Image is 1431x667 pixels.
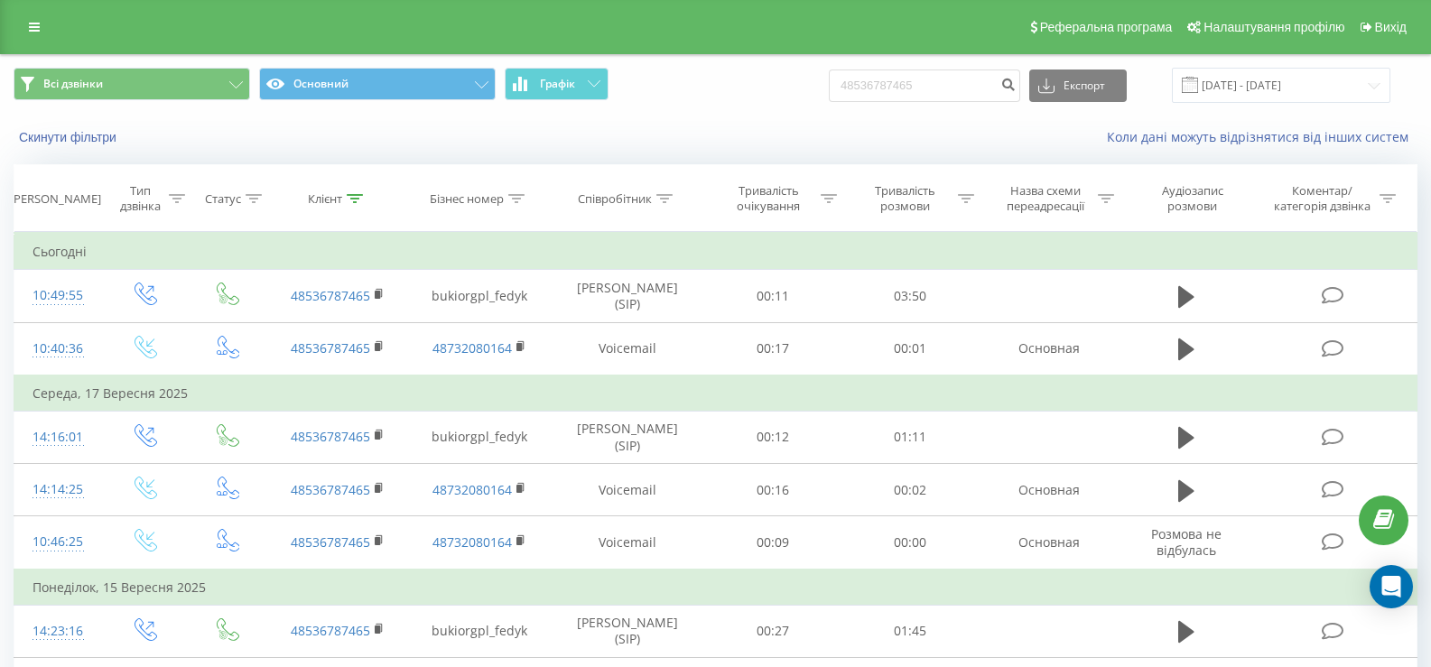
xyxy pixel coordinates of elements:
div: Співробітник [578,191,652,207]
button: Всі дзвінки [14,68,250,100]
div: Бізнес номер [430,191,504,207]
td: Voicemail [551,322,704,375]
td: Понеділок, 15 Вересня 2025 [14,570,1417,606]
span: Графік [540,78,575,90]
div: 14:16:01 [33,420,84,455]
td: 01:45 [841,605,979,657]
div: Коментар/категорія дзвінка [1269,183,1375,214]
a: 48536787465 [291,533,370,551]
span: Налаштування профілю [1203,20,1344,34]
div: 14:14:25 [33,472,84,507]
div: 10:49:55 [33,278,84,313]
div: Тривалість очікування [720,183,816,214]
div: Тип дзвінка [117,183,163,214]
div: Open Intercom Messenger [1370,565,1413,608]
a: 48732080164 [432,533,512,551]
button: Графік [505,68,609,100]
td: Сьогодні [14,234,1417,270]
td: 00:11 [704,270,841,322]
div: Аудіозапис розмови [1137,183,1248,214]
td: 00:00 [841,516,979,570]
span: Реферальна програма [1040,20,1173,34]
td: 00:17 [704,322,841,375]
span: Всі дзвінки [43,77,103,91]
div: Клієнт [308,191,342,207]
input: Пошук за номером [829,69,1020,102]
div: Статус [205,191,241,207]
td: bukiorgpl_fedyk [408,270,551,322]
button: Експорт [1029,69,1127,102]
a: 48732080164 [432,339,512,357]
a: Коли дані можуть відрізнятися вiд інших систем [1107,128,1417,145]
div: 10:46:25 [33,524,84,560]
td: [PERSON_NAME] (SIP) [551,411,704,463]
td: [PERSON_NAME] (SIP) [551,605,704,657]
td: bukiorgpl_fedyk [408,605,551,657]
button: Скинути фільтри [14,129,125,145]
div: [PERSON_NAME] [10,191,101,207]
td: Основная [978,516,1120,570]
td: Середа, 17 Вересня 2025 [14,375,1417,412]
td: [PERSON_NAME] (SIP) [551,270,704,322]
div: 14:23:16 [33,614,84,649]
button: Основний [259,68,496,100]
td: 00:16 [704,464,841,516]
td: 00:12 [704,411,841,463]
td: Voicemail [551,516,704,570]
td: Основная [978,322,1120,375]
span: Розмова не відбулась [1151,525,1222,559]
a: 48536787465 [291,287,370,304]
span: Вихід [1375,20,1407,34]
a: 48536787465 [291,481,370,498]
a: 48536787465 [291,428,370,445]
td: 03:50 [841,270,979,322]
a: 48732080164 [432,481,512,498]
a: 48536787465 [291,339,370,357]
a: 48536787465 [291,622,370,639]
td: 00:09 [704,516,841,570]
td: bukiorgpl_fedyk [408,411,551,463]
td: 01:11 [841,411,979,463]
div: 10:40:36 [33,331,84,366]
td: 00:02 [841,464,979,516]
td: 00:01 [841,322,979,375]
td: 00:27 [704,605,841,657]
div: Тривалість розмови [858,183,953,214]
td: Voicemail [551,464,704,516]
div: Назва схеми переадресації [997,183,1093,214]
td: Основная [978,464,1120,516]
